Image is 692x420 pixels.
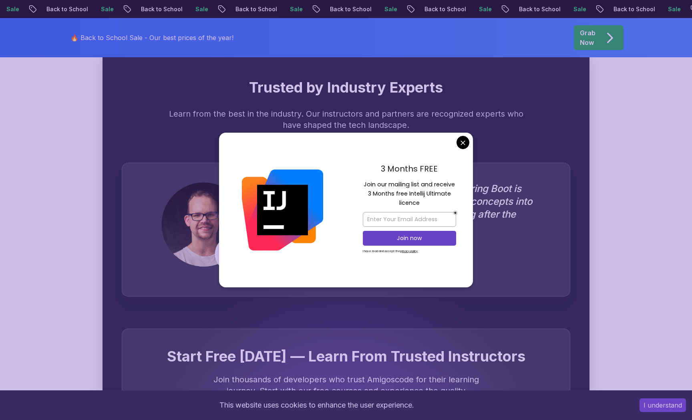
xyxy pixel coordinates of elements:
p: Back to School [607,5,662,13]
p: Sale [567,5,593,13]
p: Grab Now [580,28,595,47]
p: Sale [662,5,687,13]
p: Sale [95,5,120,13]
img: Josh Long testimonial [161,182,251,272]
p: Sale [473,5,498,13]
p: Join thousands of developers who trust Amigoscode for their learning journey. Start with our free... [211,374,481,408]
p: Sale [378,5,404,13]
p: Sale [284,5,309,13]
p: Learn from the best in the industry. Our instructors and partners are recognized experts who have... [167,108,525,131]
p: Back to School [40,5,95,13]
h3: Start Free [DATE] — Learn From Trusted Instructors [141,348,551,364]
p: Back to School [418,5,473,13]
p: 🔥 Back to School Sale - Our best prices of the year! [70,33,233,42]
button: Accept cookies [640,398,686,412]
p: Back to School [229,5,284,13]
div: This website uses cookies to enhance the user experience. [6,396,628,414]
p: Back to School [513,5,567,13]
p: Back to School [135,5,189,13]
h2: Trusted by Industry Experts [122,79,570,95]
p: Sale [189,5,215,13]
p: Back to School [324,5,378,13]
